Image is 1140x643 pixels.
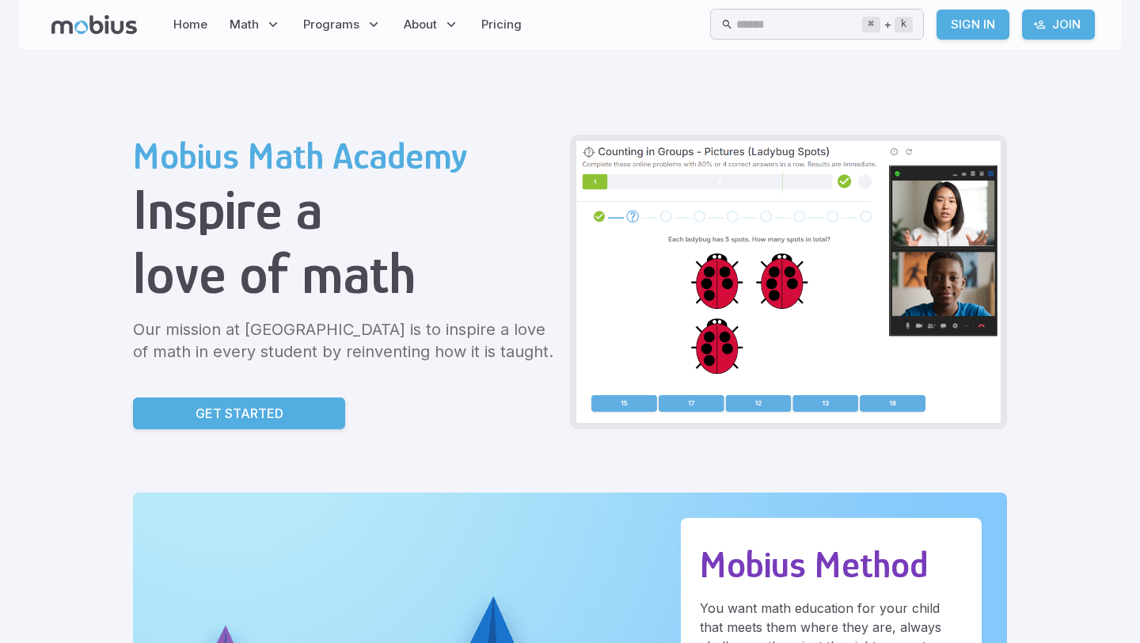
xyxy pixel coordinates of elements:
kbd: ⌘ [862,17,880,32]
h2: Mobius Method [700,543,963,586]
span: Programs [303,16,359,33]
a: Pricing [477,6,526,43]
kbd: k [895,17,913,32]
div: + [862,15,913,34]
span: About [404,16,437,33]
p: Our mission at [GEOGRAPHIC_DATA] is to inspire a love of math in every student by reinventing how... [133,318,557,363]
img: Grade 2 Class [576,141,1001,423]
a: Join [1022,10,1095,40]
h2: Mobius Math Academy [133,135,557,177]
h1: Inspire a [133,177,557,242]
a: Sign In [937,10,1009,40]
span: Math [230,16,259,33]
p: Get Started [196,404,283,423]
a: Home [169,6,212,43]
a: Get Started [133,398,345,429]
h1: love of math [133,242,557,306]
